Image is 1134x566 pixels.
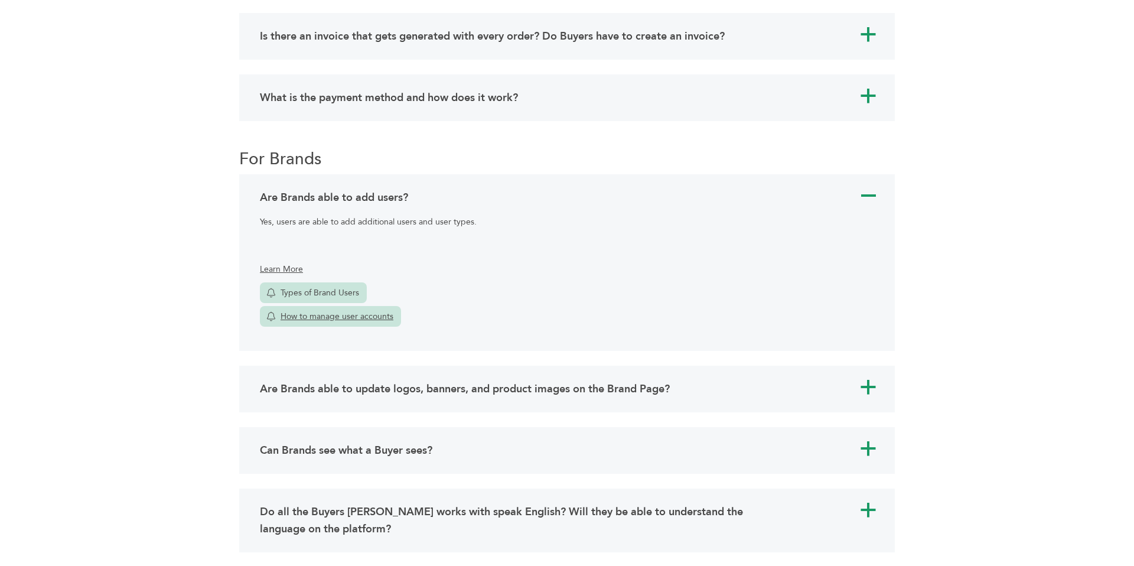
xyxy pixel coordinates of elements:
a: A Are Brands able to add users? [257,186,877,209]
h4: Is there an invoice that gets generated with every order? Do Buyers have to create an invoice? [260,28,725,45]
h4: Are Brands able to update logos, banners, and product images on the Brand Page? [260,380,670,398]
span: A [859,187,877,205]
h4: Can Brands see what a Buyer sees? [260,442,432,459]
a: a What is the payment method and how does it work? [257,86,877,109]
a: How to manage user accounts [260,306,401,327]
a: a Is there an invoice that gets generated with every order? Do Buyers have to create an invoice? [257,25,877,48]
span: Learn More [260,264,303,275]
a: a Are Brands able to update logos, banners, and product images on the Brand Page? [257,378,877,401]
h4: Are Brands able to add users? [260,189,408,206]
span: a [859,87,877,105]
a: a Do all the Buyers [PERSON_NAME] works with speak English? Will they be able to understand the l... [257,500,877,541]
h3: Click here to open For Brands [239,149,895,170]
a: Types of Brand Users [260,282,367,303]
span: a [859,440,877,458]
p: Yes, users are able to add additional users and user types. [260,215,862,229]
span: a [859,379,877,396]
a: a Can Brands see what a Buyer sees? [257,439,877,462]
span: a [859,502,877,519]
h4: Do all the Buyers [PERSON_NAME] works with speak English? Will they be able to understand the lan... [260,503,781,538]
span: a [859,26,877,44]
h4: What is the payment method and how does it work? [260,89,518,106]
